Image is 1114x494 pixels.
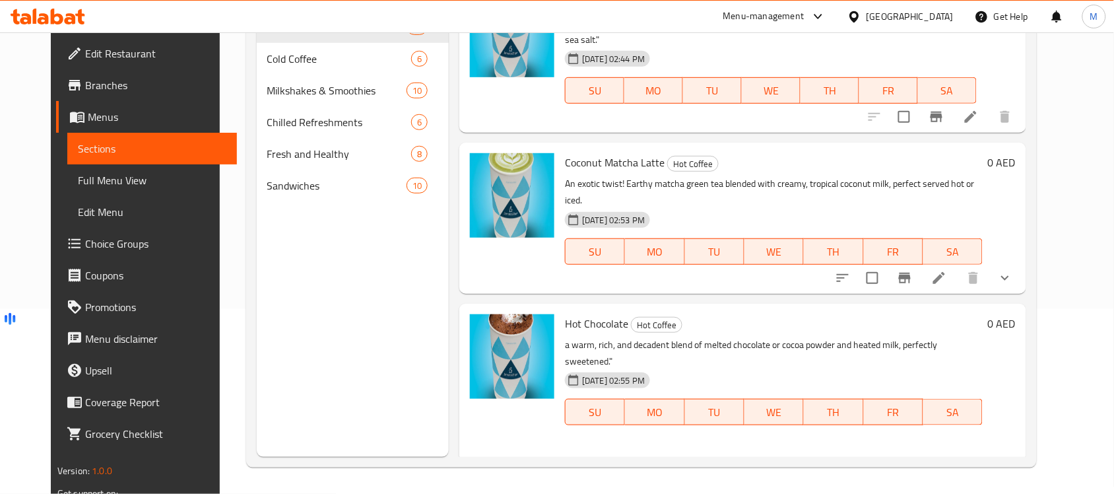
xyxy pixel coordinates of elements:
a: Sections [67,133,237,164]
span: Hot Chocolate [591,454,654,470]
button: FR [864,238,923,265]
button: TH [804,399,863,425]
a: Edit menu item [931,270,947,286]
span: SU [571,81,619,100]
span: Select to update [859,264,886,292]
button: TU [683,77,742,104]
span: [DATE] 02:44 PM [577,53,650,65]
button: MO [625,238,684,265]
div: items [407,83,428,98]
button: SA [923,238,983,265]
span: M [1090,9,1098,24]
div: Chilled Refreshments6 [257,106,449,138]
span: Select to update [890,103,918,131]
a: Coverage Report [56,386,237,418]
a: Upsell [56,355,237,386]
a: Promotions [56,291,237,323]
span: WE [747,81,795,100]
span: WE [750,403,799,422]
div: Sandwiches10 [257,170,449,201]
button: FR [859,77,918,104]
span: Sections [78,141,226,157]
button: WE [744,238,804,265]
span: Menu disclaimer [85,331,226,347]
span: 6 [412,116,427,129]
span: 10 [407,180,427,192]
button: delete [989,101,1021,133]
button: TU [685,238,744,265]
span: TU [690,403,739,422]
a: Branches [56,69,237,101]
span: Choice Groups [85,236,226,252]
button: SU [565,399,625,425]
span: Menus [88,109,226,125]
span: 6 [412,53,427,65]
button: MO [624,77,683,104]
span: Chilled Refreshments [267,114,411,130]
svg: Show Choices [997,270,1013,286]
span: Sandwiches [267,178,407,194]
div: Hot Coffee [667,156,719,172]
span: Cold Coffee [267,51,411,67]
span: Hot Coffee [668,157,718,172]
span: SA [929,242,977,262]
span: [DATE] 02:55 PM [577,374,650,387]
div: items [411,146,428,162]
span: Edit Menu [78,204,226,220]
div: Milkshakes & Smoothies10 [257,75,449,106]
a: Menus [56,101,237,133]
button: SA [918,77,977,104]
span: SU [571,403,620,422]
button: delete [958,262,989,294]
a: Menu disclaimer [56,323,237,355]
span: SU [571,242,620,262]
div: Hot Coffee [631,317,682,333]
span: MO [630,242,679,262]
button: Branch-specific-item [921,101,952,133]
img: Coconut Matcha Latte [470,153,554,238]
p: An exotic twist! Earthy matcha green tea blended with creamy, tropical coconut milk, perfect serv... [565,176,983,209]
a: Edit Restaurant [56,38,237,69]
span: TH [809,403,858,422]
h6: 0 AED [988,153,1016,172]
p: a warm, rich, and decadent blend of melted chocolate or cocoa powder and heated milk, perfectly s... [565,337,983,370]
span: 10 [407,85,427,97]
a: Edit Menu [67,196,237,228]
div: items [407,178,428,194]
span: Full Menu View [78,172,226,188]
span: Fresh and Healthy [267,146,411,162]
div: items [411,114,428,130]
span: FR [869,403,918,422]
span: Branches [85,77,226,93]
a: Full Menu View [67,164,237,196]
span: Version: [57,462,90,479]
button: SU [565,77,624,104]
span: MO [630,403,679,422]
button: TH [801,77,859,104]
button: FR [864,399,923,425]
span: Grocery Checklist [85,426,226,442]
span: Promotions [85,299,226,315]
div: Cold Coffee6 [257,43,449,75]
nav: Menu sections [257,6,449,207]
span: Upsell [85,363,226,378]
span: TH [806,81,854,100]
div: Milkshakes & Smoothies [267,83,407,98]
button: MO [625,399,684,425]
span: Edit Restaurant [85,46,226,61]
a: Coupons [56,260,237,291]
span: TU [688,81,737,100]
button: SA [923,399,983,425]
span: TU [690,242,739,262]
button: TH [804,238,863,265]
a: Grocery Checklist [56,418,237,450]
span: 1.0.0 [92,462,112,479]
div: Menu-management [723,9,804,24]
span: FR [865,81,913,100]
span: Coverage Report [85,394,226,410]
span: [DATE] 02:53 PM [577,214,650,227]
